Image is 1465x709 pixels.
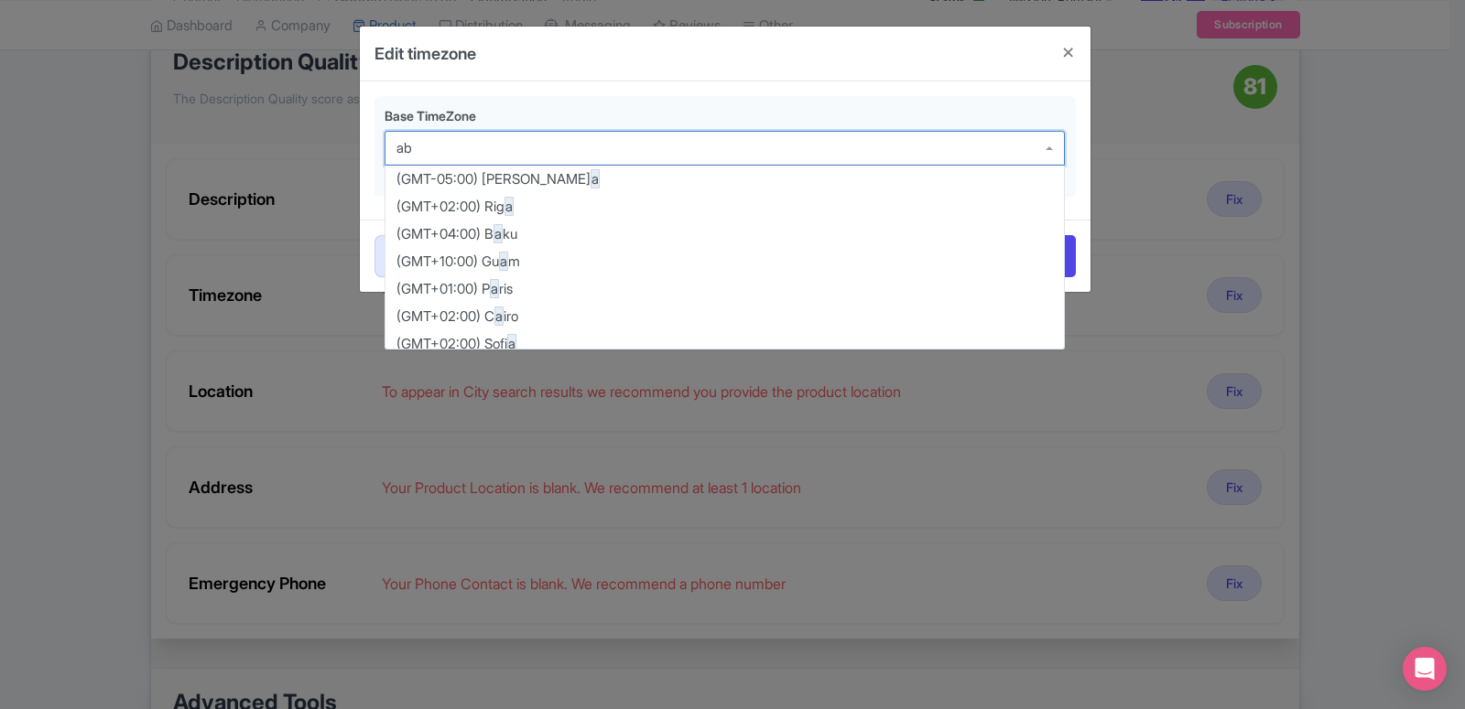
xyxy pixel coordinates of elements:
span: a [499,252,508,271]
span: a [494,224,503,243]
div: Open Intercom Messenger [1403,647,1447,691]
button: Close [1047,27,1091,79]
span: a [490,279,499,298]
div: (GMT+01:00) P ris [385,275,1065,303]
div: (GMT+04:00) B ku [385,220,1065,248]
span: a [507,334,516,353]
span: a [505,197,514,216]
span: a [591,169,600,188]
div: (GMT+10:00) Gu m [385,248,1065,275]
div: (GMT-05:00) [PERSON_NAME] [385,166,1065,193]
span: a [494,306,504,326]
div: (GMT+02:00) Sofi [385,330,1065,358]
div: (GMT+02:00) Rig [385,193,1065,220]
span: Base TimeZone [385,108,476,124]
div: (GMT+02:00) C iro [385,303,1065,330]
h4: Edit timezone [374,41,476,66]
button: Close [374,235,444,276]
